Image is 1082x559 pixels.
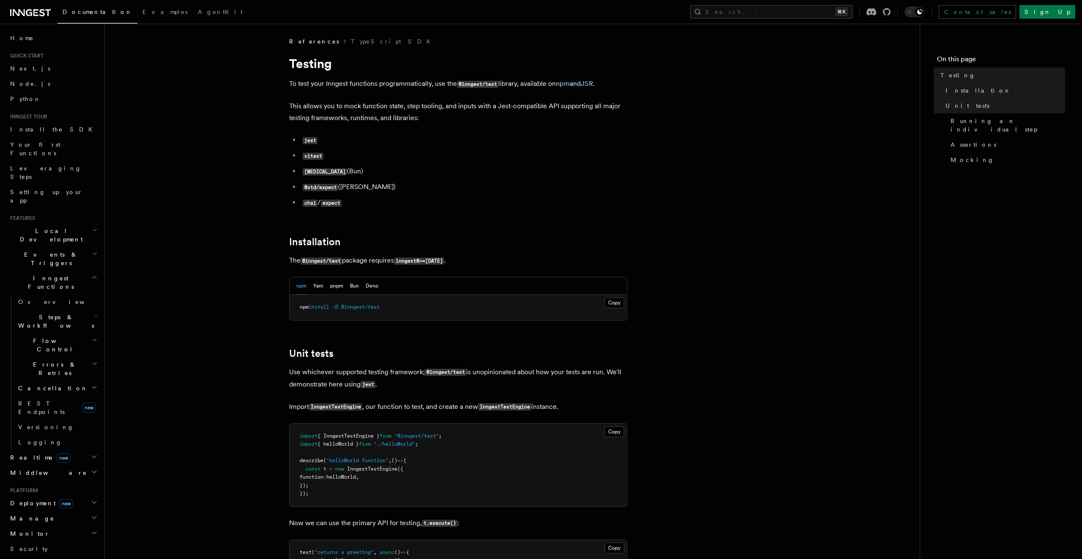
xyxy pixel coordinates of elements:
[7,91,99,107] a: Python
[59,499,73,508] span: new
[332,304,338,310] span: -D
[15,396,99,419] a: REST Endpointsnew
[303,200,317,207] code: chai
[303,184,338,191] code: @std/expect
[300,490,309,496] span: });
[309,304,329,310] span: install
[296,277,306,295] button: npm
[394,258,444,265] code: inngest@>=[DATE]
[15,357,99,381] button: Errors & Retries
[15,381,99,396] button: Cancellation
[18,299,105,305] span: Overview
[289,78,627,90] p: To test your Inngest functions programmatically, use the library, available on and .
[690,5,852,19] button: Search...⌘K
[317,441,359,447] span: { helloWorld }
[7,52,44,59] span: Quick start
[321,200,342,207] code: expect
[15,294,99,310] a: Overview
[7,453,71,462] span: Realtime
[7,469,87,477] span: Middleware
[7,223,99,247] button: Local Development
[311,549,314,555] span: (
[397,466,403,472] span: ({
[947,152,1065,167] a: Mocking
[347,466,397,472] span: InngestTestEngine
[289,236,341,248] a: Installation
[394,433,439,439] span: "@inngest/test"
[317,433,380,439] span: { InngestTestEngine }
[313,277,323,295] button: Yarn
[7,30,99,46] a: Home
[945,86,1011,95] span: Installation
[7,161,99,184] a: Leveraging Steps
[289,401,627,413] p: Import , our function to test, and create a new instance.
[10,96,41,102] span: Python
[604,426,624,437] button: Copy
[326,458,388,463] span: "helloWorld function"
[937,68,1065,83] a: Testing
[10,126,98,133] span: Install the SDK
[10,189,83,204] span: Setting up your app
[394,549,400,555] span: ()
[289,517,627,529] p: Now we can use the primary API for testing, :
[300,482,309,488] span: });
[300,474,323,480] span: function
[300,549,311,555] span: test
[7,465,99,480] button: Middleware
[7,184,99,208] a: Setting up your app
[366,277,378,295] button: Deno
[289,366,627,391] p: Use whichever supported testing framework; is unopinionated about how your tests are run. We'll d...
[18,439,62,446] span: Logging
[400,549,406,555] span: =>
[289,255,627,267] p: The package requires .
[7,137,99,161] a: Your first Functions
[193,3,248,23] a: AgentKit
[7,113,47,120] span: Inngest tour
[335,466,344,472] span: new
[341,304,380,310] span: @inngest/test
[951,117,1065,134] span: Running an individual step
[388,458,391,463] span: ,
[300,441,317,447] span: import
[314,549,374,555] span: "returns a greeting"
[7,511,99,526] button: Manage
[422,520,457,527] code: t.execute()
[15,384,88,392] span: Cancellation
[439,433,442,439] span: ;
[57,3,137,24] a: Documentation
[7,541,99,556] a: Security
[940,71,975,79] span: Testing
[10,545,48,552] span: Security
[303,168,347,175] code: [MEDICAL_DATA]
[397,458,403,463] span: =>
[7,294,99,450] div: Inngest Functions
[7,274,91,291] span: Inngest Functions
[604,297,624,308] button: Copy
[374,441,415,447] span: "./helloWorld"
[137,3,193,23] a: Examples
[937,54,1065,68] h4: On this page
[15,435,99,450] a: Logging
[289,56,627,71] h1: Testing
[18,424,74,430] span: Versioning
[478,403,531,411] code: InngestTestEngine
[82,403,96,413] span: new
[57,453,71,463] span: new
[10,141,60,156] span: Your first Functions
[10,80,50,87] span: Node.js
[289,348,333,359] a: Unit tests
[7,450,99,465] button: Realtimenew
[356,474,359,480] span: ,
[403,458,406,463] span: {
[359,441,371,447] span: from
[7,526,99,541] button: Monitor
[323,458,326,463] span: (
[7,514,55,523] span: Manage
[380,549,394,555] span: async
[391,458,397,463] span: ()
[942,83,1065,98] a: Installation
[836,8,847,16] kbd: ⌘K
[351,37,436,46] a: TypeScript SDK
[7,529,50,538] span: Monitor
[556,79,570,88] a: npm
